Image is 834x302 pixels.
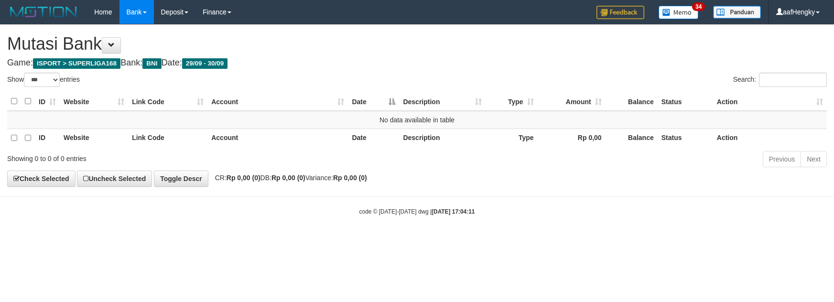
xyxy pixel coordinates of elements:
[60,129,128,147] th: Website
[486,92,538,111] th: Type: activate to sort column ascending
[7,171,76,187] a: Check Selected
[24,73,60,87] select: Showentries
[7,111,827,129] td: No data available in table
[7,58,827,68] h4: Game: Bank: Date:
[77,171,152,187] a: Uncheck Selected
[658,92,713,111] th: Status
[207,92,348,111] th: Account: activate to sort column ascending
[713,6,761,19] img: panduan.png
[142,58,161,69] span: BNI
[432,208,475,215] strong: [DATE] 17:04:11
[35,129,60,147] th: ID
[692,2,705,11] span: 34
[333,174,367,182] strong: Rp 0,00 (0)
[538,92,606,111] th: Amount: activate to sort column ascending
[399,92,485,111] th: Description: activate to sort column ascending
[207,129,348,147] th: Account
[33,58,120,69] span: ISPORT > SUPERLIGA168
[759,73,827,87] input: Search:
[713,92,827,111] th: Action: activate to sort column ascending
[348,129,399,147] th: Date
[227,174,260,182] strong: Rp 0,00 (0)
[271,174,305,182] strong: Rp 0,00 (0)
[763,151,801,167] a: Previous
[606,92,658,111] th: Balance
[606,129,658,147] th: Balance
[596,6,644,19] img: Feedback.jpg
[658,129,713,147] th: Status
[7,5,80,19] img: MOTION_logo.png
[128,129,207,147] th: Link Code
[128,92,207,111] th: Link Code: activate to sort column ascending
[154,171,208,187] a: Toggle Descr
[210,174,367,182] span: CR: DB: Variance:
[359,208,475,215] small: code © [DATE]-[DATE] dwg |
[733,73,827,87] label: Search:
[713,129,827,147] th: Action
[7,150,340,163] div: Showing 0 to 0 of 0 entries
[35,92,60,111] th: ID: activate to sort column ascending
[486,129,538,147] th: Type
[659,6,699,19] img: Button%20Memo.svg
[801,151,827,167] a: Next
[538,129,606,147] th: Rp 0,00
[182,58,228,69] span: 29/09 - 30/09
[60,92,128,111] th: Website: activate to sort column ascending
[7,73,80,87] label: Show entries
[348,92,399,111] th: Date: activate to sort column descending
[7,34,827,54] h1: Mutasi Bank
[399,129,485,147] th: Description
